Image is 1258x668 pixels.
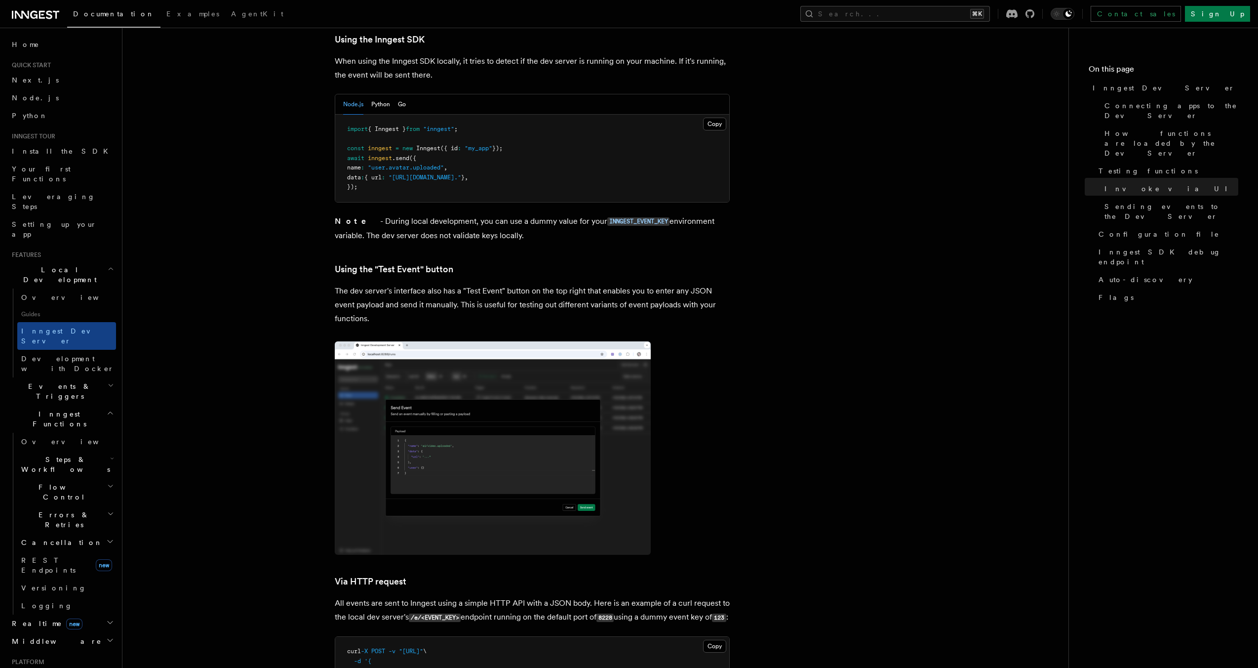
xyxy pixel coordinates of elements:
[1101,180,1238,198] a: Invoke via UI
[354,658,361,665] span: -d
[8,251,41,259] span: Features
[17,510,107,530] span: Errors & Retries
[347,648,361,655] span: curl
[1089,79,1238,97] a: Inngest Dev Server
[1051,8,1074,20] button: Toggle dark mode
[8,132,55,140] span: Inngest tour
[368,125,406,132] span: { Inngest }
[8,615,116,632] button: Realtimenew
[335,575,406,588] a: Via HTTP request
[17,478,116,506] button: Flow Control
[423,648,427,655] span: \
[8,405,116,433] button: Inngest Functions
[389,648,395,655] span: -v
[8,265,108,285] span: Local Development
[8,381,108,401] span: Events & Triggers
[96,559,112,571] span: new
[399,648,423,655] span: "[URL]"
[17,534,116,551] button: Cancellation
[12,76,59,84] span: Next.js
[8,36,116,53] a: Home
[607,216,669,226] a: INNGEST_EVENT_KEY
[8,142,116,160] a: Install the SDK
[1104,101,1238,121] span: Connecting apps to the Dev Server
[231,10,283,18] span: AgentKit
[21,327,106,345] span: Inngest Dev Server
[17,597,116,615] a: Logging
[361,164,364,171] span: :
[364,174,382,181] span: { url
[1093,83,1235,93] span: Inngest Dev Server
[17,551,116,579] a: REST Endpointsnew
[1099,292,1134,302] span: Flags
[402,145,413,152] span: new
[1095,162,1238,180] a: Testing functions
[17,306,116,322] span: Guides
[440,145,458,152] span: ({ id
[8,632,116,650] button: Middleware
[8,289,116,377] div: Local Development
[347,125,368,132] span: import
[343,94,363,115] button: Node.js
[335,216,380,226] strong: Note
[8,377,116,405] button: Events & Triggers
[368,145,392,152] span: inngest
[607,217,669,226] code: INNGEST_EVENT_KEY
[347,145,364,152] span: const
[1104,128,1238,158] span: How functions are loaded by the Dev Server
[8,107,116,125] a: Python
[364,658,371,665] span: '{
[8,89,116,107] a: Node.js
[17,322,116,350] a: Inngest Dev Server
[1101,125,1238,162] a: How functions are loaded by the Dev Server
[458,145,461,152] span: :
[444,164,447,171] span: ,
[1099,247,1238,267] span: Inngest SDK debug endpoint
[416,145,440,152] span: Inngest
[409,155,416,162] span: ({
[1095,289,1238,306] a: Flags
[703,118,726,130] button: Copy
[12,94,59,102] span: Node.js
[454,125,458,132] span: ;
[1095,225,1238,243] a: Configuration file
[465,174,468,181] span: ,
[1104,184,1236,194] span: Invoke via UI
[166,10,219,18] span: Examples
[347,183,357,190] span: });
[371,648,385,655] span: POST
[335,284,730,326] p: The dev server's interface also has a "Test Event" button on the top right that enables you to en...
[21,293,123,301] span: Overview
[8,215,116,243] a: Setting up your app
[1095,271,1238,289] a: Auto-discovery
[8,71,116,89] a: Next.js
[361,648,368,655] span: -X
[1099,166,1198,176] span: Testing functions
[335,33,425,46] a: Using the Inngest SDK
[21,438,123,446] span: Overview
[461,174,465,181] span: }
[1101,97,1238,125] a: Connecting apps to the Dev Server
[1099,229,1219,239] span: Configuration file
[12,193,95,210] span: Leveraging Steps
[409,614,461,622] code: /e/<EVENT_KEY>
[368,164,444,171] span: "user.avatar.uploaded"
[335,262,453,276] a: Using the "Test Event" button
[17,506,116,534] button: Errors & Retries
[1104,202,1238,221] span: Sending events to the Dev Server
[17,538,103,547] span: Cancellation
[12,147,114,155] span: Install the SDK
[800,6,990,22] button: Search...⌘K
[21,556,76,574] span: REST Endpoints
[8,160,116,188] a: Your first Functions
[703,640,726,653] button: Copy
[1091,6,1181,22] a: Contact sales
[492,145,503,152] span: });
[361,174,364,181] span: :
[1099,275,1192,285] span: Auto-discovery
[73,10,155,18] span: Documentation
[8,658,44,666] span: Platform
[382,174,385,181] span: :
[347,164,361,171] span: name
[335,596,730,625] p: All events are sent to Inngest using a simple HTTP API with a JSON body. Here is an example of a ...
